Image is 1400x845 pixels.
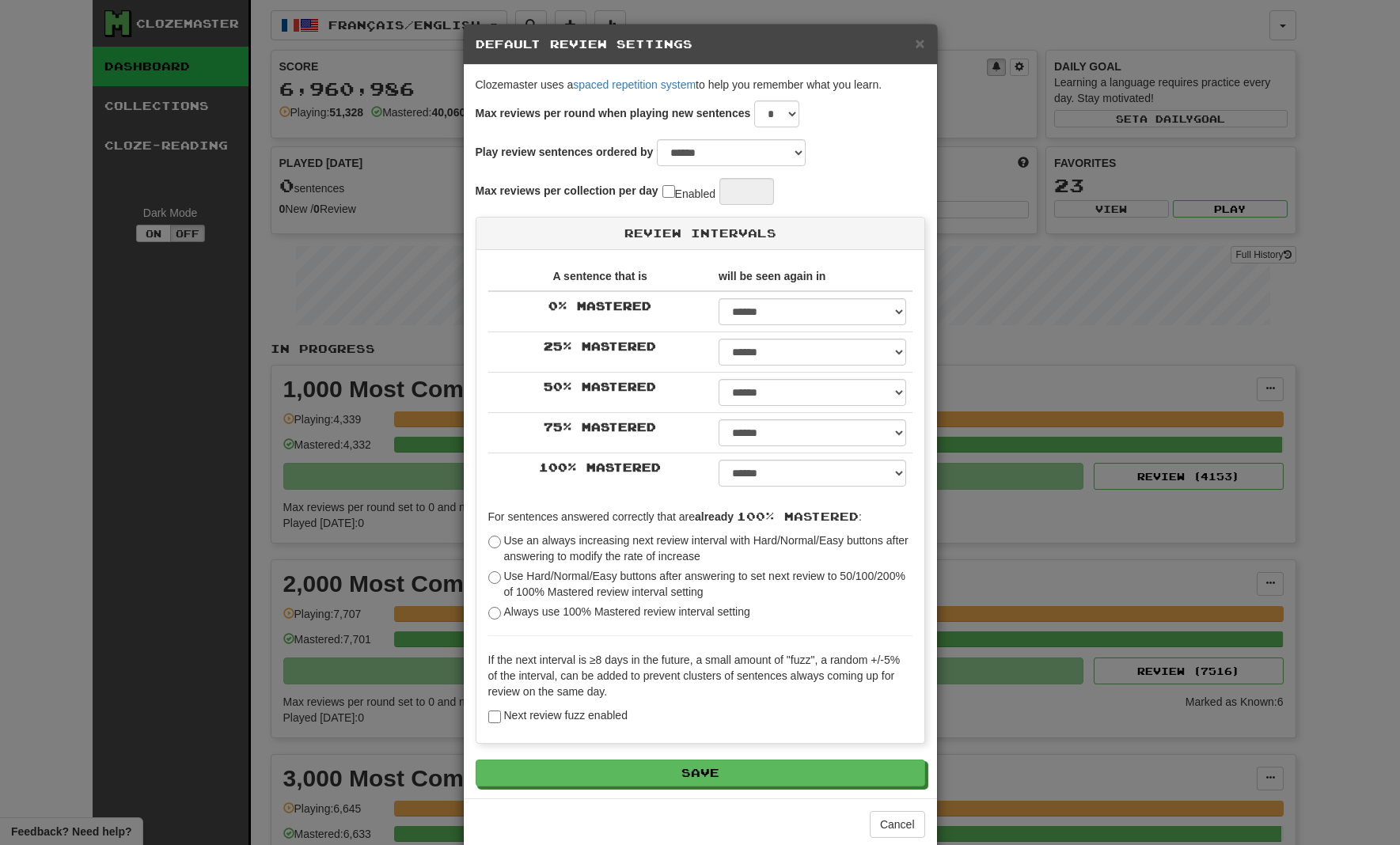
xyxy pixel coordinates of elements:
[488,262,713,291] th: A sentence that is
[712,262,912,291] th: will be seen again in
[544,379,656,395] label: 50 % Mastered
[476,760,925,786] button: Save
[488,607,501,620] input: Always use 100% Mastered review interval setting
[476,77,925,93] p: Clozemaster uses a to help you remember what you learn.
[548,298,651,314] label: 0 % Mastered
[488,571,501,584] input: Use Hard/Normal/Easy buttons after answering to set next review to 50/100/200% of 100% Mastered r...
[870,811,925,838] button: Cancel
[915,34,924,52] span: ×
[662,185,675,198] input: Enabled
[544,339,656,354] label: 25 % Mastered
[488,707,628,723] label: Next review fuzz enabled
[476,36,925,52] h5: Default Review Settings
[488,652,912,699] p: If the next interval is ≥8 days in the future, a small amount of "fuzz", a random +/-5% of the in...
[488,710,501,723] input: Next review fuzz enabled
[476,218,924,250] div: Review Intervals
[476,105,751,121] label: Max reviews per round when playing new sentences
[488,509,912,525] p: For sentences answered correctly that are :
[539,460,661,476] label: 100 % Mastered
[573,78,696,91] a: spaced repetition system
[488,568,912,600] label: Use Hard/Normal/Easy buttons after answering to set next review to 50/100/200% of 100% Mastered r...
[737,510,859,523] span: 100% Mastered
[695,510,734,523] strong: already
[662,182,715,202] label: Enabled
[544,419,656,435] label: 75 % Mastered
[476,144,654,160] label: Play review sentences ordered by
[915,35,924,51] button: Close
[476,183,658,199] label: Max reviews per collection per day
[488,604,750,620] label: Always use 100% Mastered review interval setting
[488,536,501,548] input: Use an always increasing next review interval with Hard/Normal/Easy buttons after answering to mo...
[488,532,912,564] label: Use an always increasing next review interval with Hard/Normal/Easy buttons after answering to mo...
